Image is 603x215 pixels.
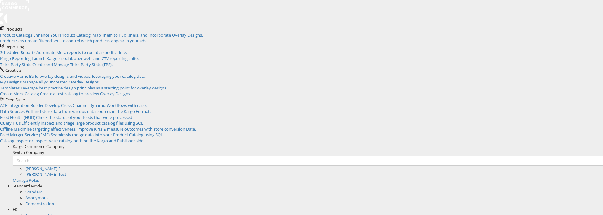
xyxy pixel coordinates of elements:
[13,150,603,156] div: Switch Company
[25,189,43,195] a: Standard
[25,195,48,200] a: Anonymous
[13,156,603,166] input: Search
[25,171,66,177] a: [PERSON_NAME] Test
[22,79,100,85] span: Manage all your created Overlay Designs.
[25,166,60,171] a: [PERSON_NAME] 2
[13,144,65,149] span: Kargo Commerce Company
[13,206,17,212] span: EK
[5,26,22,32] span: Products
[13,177,39,183] a: Manage Roles
[5,67,21,73] span: Creative
[26,108,151,114] span: Pull and store data from various data sources in the Kargo Format.
[45,102,147,108] span: Develop Cross-Channel Dynamic Workflows with ease.
[5,44,24,50] span: Reporting
[36,114,133,120] span: Check the status of your feeds that were processed.
[25,201,54,206] a: Demonstration
[5,97,25,102] span: Feed Suite
[25,38,147,44] span: Create filtered sets to control which products appear in your ads.
[29,73,146,79] span: Build overlay designs and videos, leveraging your catalog data.
[40,91,131,96] span: Create a test catalog to preview Overlay Designs.
[22,120,144,126] span: Efficiently inspect and triage large product catalog files using SQL.
[34,138,144,144] span: Inspect your catalog both on the Kargo and Publisher side.
[13,183,42,189] span: Standard Mode
[33,32,203,38] span: Enhance Your Product Catalog, Map Them to Publishers, and Incorporate Overlay Designs.
[32,56,139,61] span: Launch Kargo's social, openweb, and CTV reporting suite.
[32,62,113,67] span: Create and Manage Third Party Stats (TPS).
[51,132,164,138] span: Seamlessly merge data into your Product Catalog using SQL.
[36,50,127,55] span: Automate Meta reports to run at a specific time.
[14,126,196,132] span: Maximize targeting effectiveness, improve KPIs & measure outcomes with store conversion Data.
[21,85,167,91] span: Leverage best practice design principles as a starting point for overlay designs.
